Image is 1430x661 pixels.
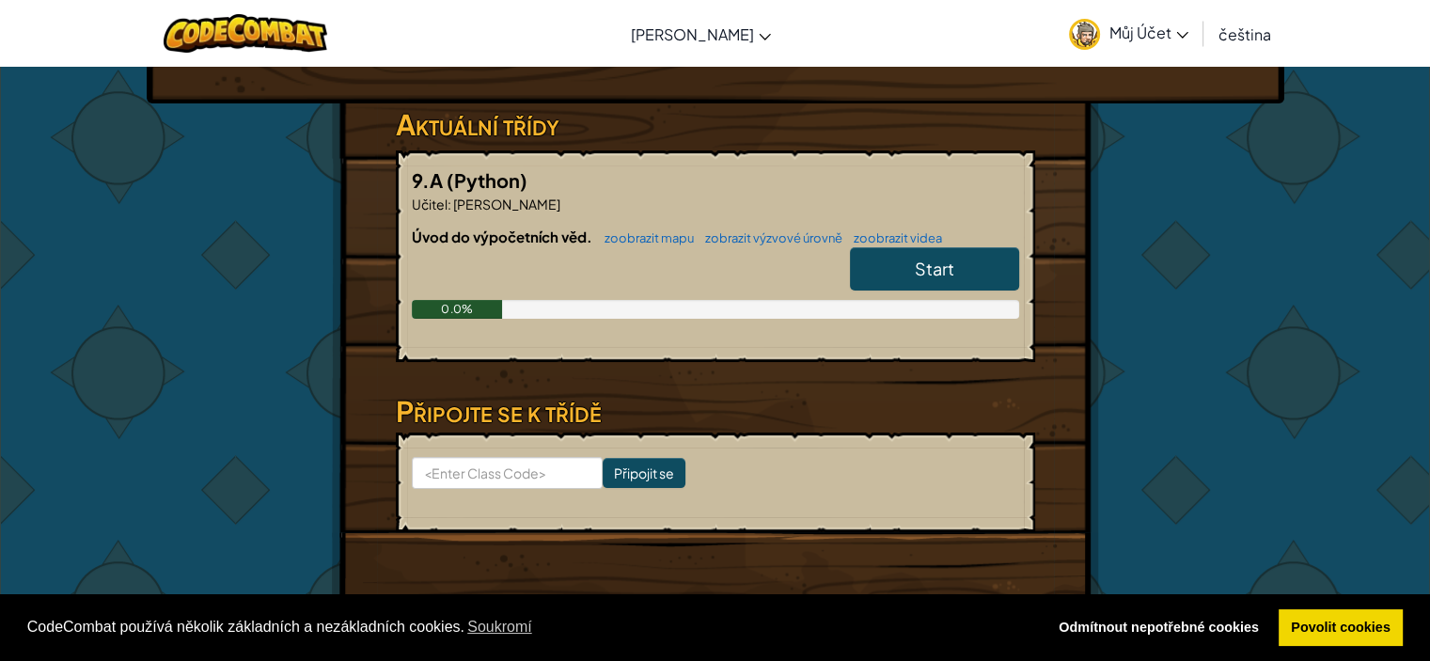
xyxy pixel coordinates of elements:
[915,258,954,279] span: Start
[451,196,560,212] span: [PERSON_NAME]
[164,14,328,53] img: CodeCombat logo
[412,300,503,319] div: 0.0%
[412,457,603,489] input: <Enter Class Code>
[1109,23,1188,42] span: Můj Účet
[1060,4,1198,63] a: Můj Účet
[1046,609,1272,647] a: deny cookies
[1209,8,1281,59] a: čeština
[448,196,451,212] span: :
[1069,19,1100,50] img: avatar
[447,168,527,192] span: (Python)
[844,230,942,245] a: zoobrazit videa
[27,613,1031,641] span: CodeCombat používá několik základních a nezákladních cookies.
[412,228,595,245] span: Úvod do výpočetních věd.
[621,8,780,59] a: [PERSON_NAME]
[595,230,694,245] a: zoobrazit mapu
[1279,609,1404,647] a: allow cookies
[396,103,1035,146] h3: Aktuální třídy
[631,24,754,44] span: [PERSON_NAME]
[603,458,685,488] input: Připojit se
[1218,24,1271,44] span: čeština
[412,196,448,212] span: Učitel
[696,230,842,245] a: zobrazit výzvové úrovně
[412,168,447,192] span: 9.A
[396,390,1035,433] h3: Připojte se k třídě
[464,613,535,641] a: learn more about cookies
